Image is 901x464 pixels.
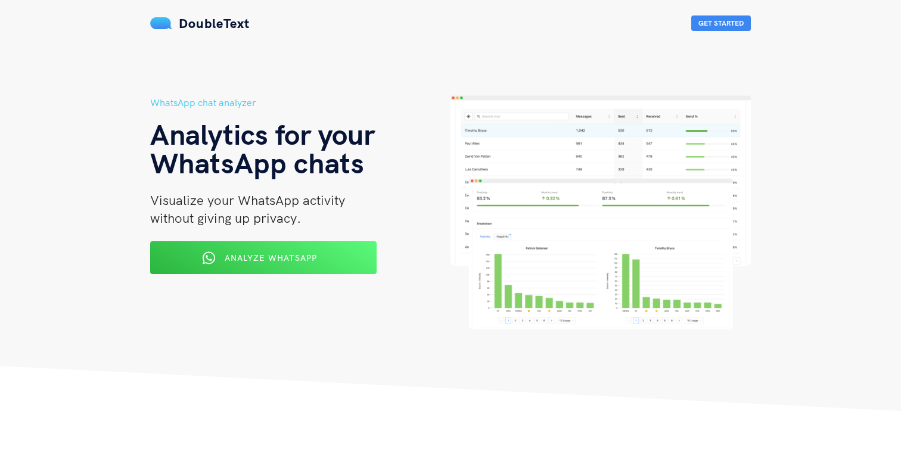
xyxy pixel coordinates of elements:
span: Analytics for your [150,116,375,152]
a: Analyze WhatsApp [150,257,377,267]
button: Get Started [691,15,751,31]
a: DoubleText [150,15,250,32]
h5: WhatsApp chat analyzer [150,95,450,110]
span: WhatsApp chats [150,145,364,180]
span: DoubleText [179,15,250,32]
span: without giving up privacy. [150,210,301,226]
span: Analyze WhatsApp [225,253,317,263]
img: mS3x8y1f88AAAAABJRU5ErkJggg== [150,17,173,29]
span: Visualize your WhatsApp activity [150,192,345,208]
button: Analyze WhatsApp [150,241,377,274]
img: hero [450,95,751,329]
